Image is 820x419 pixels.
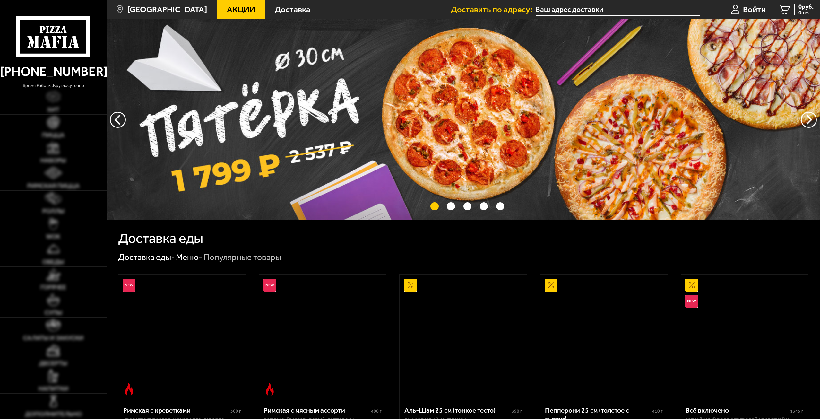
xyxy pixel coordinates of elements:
span: Доставка [275,5,310,14]
span: Римская пицца [27,183,80,189]
div: Всё включено [686,406,789,415]
span: 0 руб. [798,4,814,10]
span: Салаты и закуски [23,335,83,341]
span: 360 г [230,408,241,414]
a: АкционныйАль-Шам 25 см (тонкое тесто) [400,275,527,400]
a: АкционныйНовинкаВсё включено [681,275,808,400]
span: 410 г [652,408,663,414]
span: Десерты [39,360,67,367]
button: предыдущий [801,112,817,128]
img: Острое блюдо [123,383,135,396]
span: Акции [227,5,255,14]
a: Меню- [176,252,203,262]
img: Новинка [123,279,135,292]
img: Острое блюдо [263,383,276,396]
span: Горячее [40,284,66,291]
span: WOK [46,233,60,240]
div: Аль-Шам 25 см (тонкое тесто) [404,406,510,415]
div: Римская с мясным ассорти [264,406,369,415]
span: Хит [47,107,59,113]
a: Доставка еды- [118,252,175,262]
span: [GEOGRAPHIC_DATA] [127,5,207,14]
input: Ваш адрес доставки [536,4,700,16]
span: Дополнительно [25,411,82,417]
img: Акционный [685,279,698,292]
button: точки переключения [447,202,455,211]
span: Пицца [42,132,65,138]
img: Новинка [685,295,698,308]
h1: Доставка еды [118,231,203,245]
span: Роллы [42,208,65,214]
span: Доставить по адресу: [451,5,536,14]
div: Популярные товары [203,252,281,263]
span: Обеды [42,259,64,265]
span: Супы [45,310,62,316]
button: точки переключения [430,202,439,211]
button: точки переключения [480,202,488,211]
img: Акционный [404,279,417,292]
img: Акционный [545,279,557,292]
button: следующий [110,112,126,128]
div: Римская с креветками [123,406,229,415]
a: АкционныйПепперони 25 см (толстое с сыром) [540,275,668,400]
span: 400 г [371,408,382,414]
img: Новинка [263,279,276,292]
button: точки переключения [496,202,505,211]
span: Наборы [40,157,66,164]
a: НовинкаОстрое блюдоРимская с креветками [118,275,246,400]
span: Войти [743,5,766,14]
span: Напитки [39,386,68,392]
a: НовинкаОстрое блюдоРимская с мясным ассорти [259,275,386,400]
span: 0 шт. [798,10,814,15]
span: 1345 г [790,408,803,414]
span: 390 г [512,408,522,414]
button: точки переключения [463,202,472,211]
